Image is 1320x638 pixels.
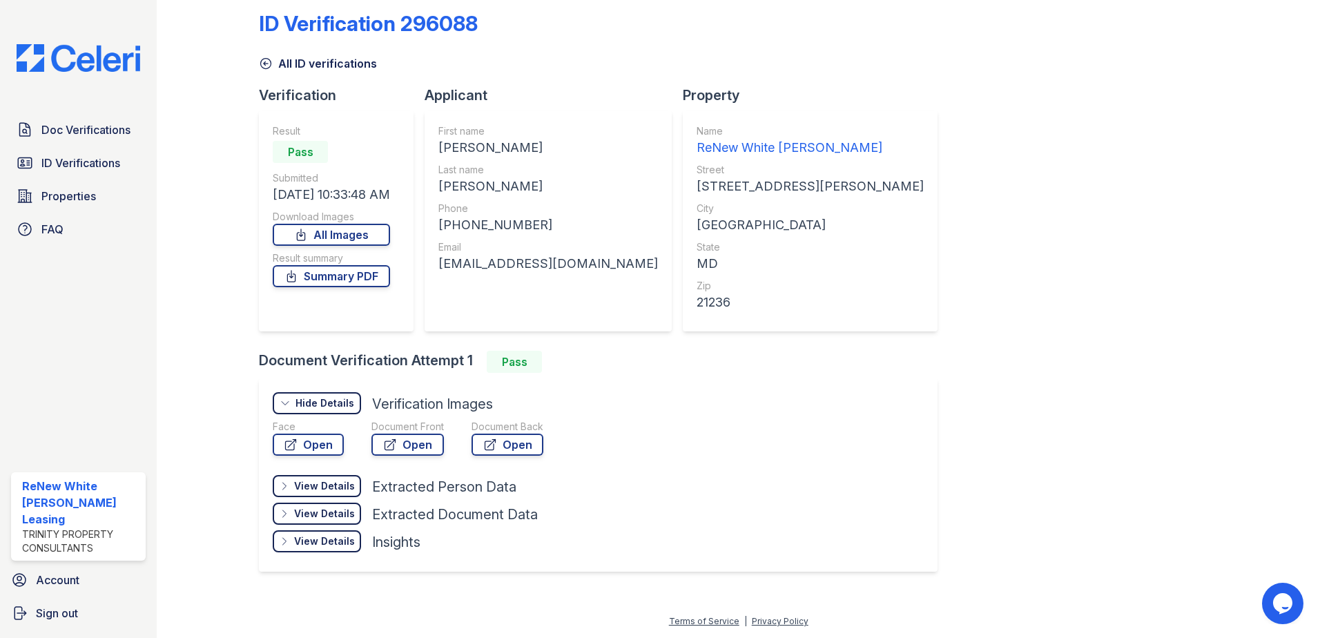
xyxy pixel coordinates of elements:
div: [EMAIL_ADDRESS][DOMAIN_NAME] [438,254,658,273]
div: Verification [259,86,425,105]
a: All ID verifications [259,55,377,72]
a: Open [371,434,444,456]
span: Properties [41,188,96,204]
a: FAQ [11,215,146,243]
div: Result summary [273,251,390,265]
iframe: chat widget [1262,583,1306,624]
a: Open [273,434,344,456]
div: Extracted Person Data [372,477,516,496]
div: Face [273,420,344,434]
div: Document Back [472,420,543,434]
a: Name ReNew White [PERSON_NAME] [697,124,924,157]
a: Summary PDF [273,265,390,287]
div: Submitted [273,171,390,185]
div: [PERSON_NAME] [438,138,658,157]
div: [GEOGRAPHIC_DATA] [697,215,924,235]
div: View Details [294,479,355,493]
a: ID Verifications [11,149,146,177]
div: Hide Details [295,396,354,410]
div: 21236 [697,293,924,312]
a: Terms of Service [669,616,739,626]
a: Open [472,434,543,456]
div: Street [697,163,924,177]
div: Trinity Property Consultants [22,528,140,555]
div: [STREET_ADDRESS][PERSON_NAME] [697,177,924,196]
div: Document Front [371,420,444,434]
a: Account [6,566,151,594]
div: Verification Images [372,394,493,414]
div: Result [273,124,390,138]
div: ID Verification 296088 [259,11,478,36]
div: Zip [697,279,924,293]
div: Email [438,240,658,254]
div: [PERSON_NAME] [438,177,658,196]
div: Document Verification Attempt 1 [259,351,949,373]
a: Properties [11,182,146,210]
a: All Images [273,224,390,246]
div: Pass [487,351,542,373]
div: First name [438,124,658,138]
div: View Details [294,507,355,521]
div: Pass [273,141,328,163]
span: FAQ [41,221,64,238]
div: State [697,240,924,254]
a: Doc Verifications [11,116,146,144]
div: MD [697,254,924,273]
div: [DATE] 10:33:48 AM [273,185,390,204]
span: Account [36,572,79,588]
span: Doc Verifications [41,122,130,138]
span: Sign out [36,605,78,621]
div: View Details [294,534,355,548]
a: Privacy Policy [752,616,808,626]
div: ReNew White [PERSON_NAME] [697,138,924,157]
span: ID Verifications [41,155,120,171]
div: [PHONE_NUMBER] [438,215,658,235]
div: Phone [438,202,658,215]
div: Download Images [273,210,390,224]
div: | [744,616,747,626]
div: Extracted Document Data [372,505,538,524]
a: Sign out [6,599,151,627]
div: Applicant [425,86,683,105]
div: Property [683,86,949,105]
img: CE_Logo_Blue-a8612792a0a2168367f1c8372b55b34899dd931a85d93a1a3d3e32e68fde9ad4.png [6,44,151,72]
div: Name [697,124,924,138]
div: ReNew White [PERSON_NAME] Leasing [22,478,140,528]
div: City [697,202,924,215]
div: Last name [438,163,658,177]
div: Insights [372,532,420,552]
